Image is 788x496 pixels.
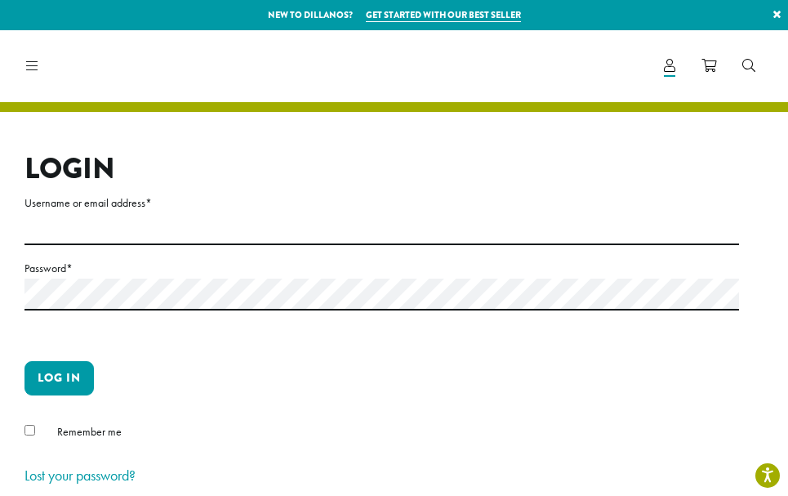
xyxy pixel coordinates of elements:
label: Username or email address [24,193,739,213]
a: Search [729,52,768,79]
button: Log in [24,361,94,395]
a: Lost your password? [24,466,136,485]
label: Password [24,258,739,279]
a: Get started with our best seller [366,8,521,22]
span: Remember me [57,424,122,439]
h2: Login [24,151,739,186]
